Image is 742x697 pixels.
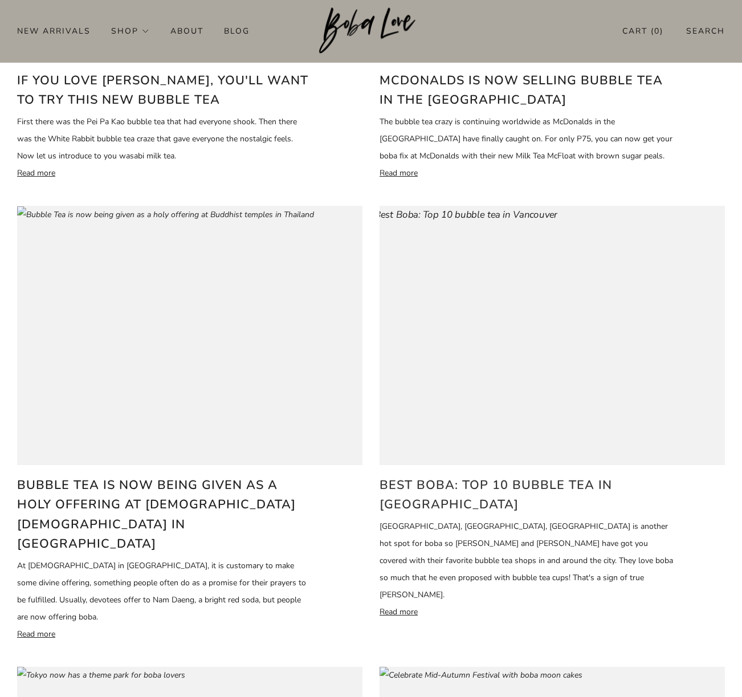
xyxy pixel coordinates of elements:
[17,475,311,554] a: Bubble Tea is now being given as a holy offering at [DEMOGRAPHIC_DATA] [DEMOGRAPHIC_DATA] in [GEO...
[319,7,423,55] a: Boba Love
[622,22,663,40] a: Cart
[17,165,311,182] a: Read more
[380,206,725,465] a: Best Boba: Top 10 bubble tea in Vancouver
[380,604,673,621] a: Read more
[17,557,311,626] div: At [DEMOGRAPHIC_DATA] in [GEOGRAPHIC_DATA], it is customary to make some divine offering, somethi...
[380,518,673,604] div: [GEOGRAPHIC_DATA], [GEOGRAPHIC_DATA], [GEOGRAPHIC_DATA] is another hot spot for boba so [PERSON_N...
[17,626,311,643] a: Read more
[380,667,582,684] img: Celebrate Mid-Autumn Festival with boba moon cakes
[17,22,91,40] a: New Arrivals
[380,71,673,110] a: McDonalds is now selling bubble tea in the [GEOGRAPHIC_DATA]
[17,71,311,110] a: If you love [PERSON_NAME], you'll want to try this new bubble tea
[17,206,362,465] a: Bubble Tea is now being given as a holy offering at Buddhist temples in Thailand
[380,113,673,165] div: The bubble tea crazy is continuing worldwide as McDonalds in the [GEOGRAPHIC_DATA] have finally c...
[17,113,311,165] div: First there was the Pei Pa Kao bubble tea that had everyone shook. Then there was the White Rabbi...
[17,206,314,223] img: Bubble Tea is now being given as a holy offering at Buddhist temples in Thailand
[380,475,673,515] a: Best Boba: Top 10 bubble tea in [GEOGRAPHIC_DATA]
[686,22,725,40] a: Search
[364,205,558,225] img: Best Boba: Top 10 bubble tea in Vancouver
[654,26,660,36] items-count: 0
[111,22,150,40] a: Shop
[380,165,673,182] a: Read more
[17,667,185,684] img: Tokyo now has a theme park for boba lovers
[319,7,423,54] img: Boba Love
[224,22,250,40] a: Blog
[170,22,203,40] a: About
